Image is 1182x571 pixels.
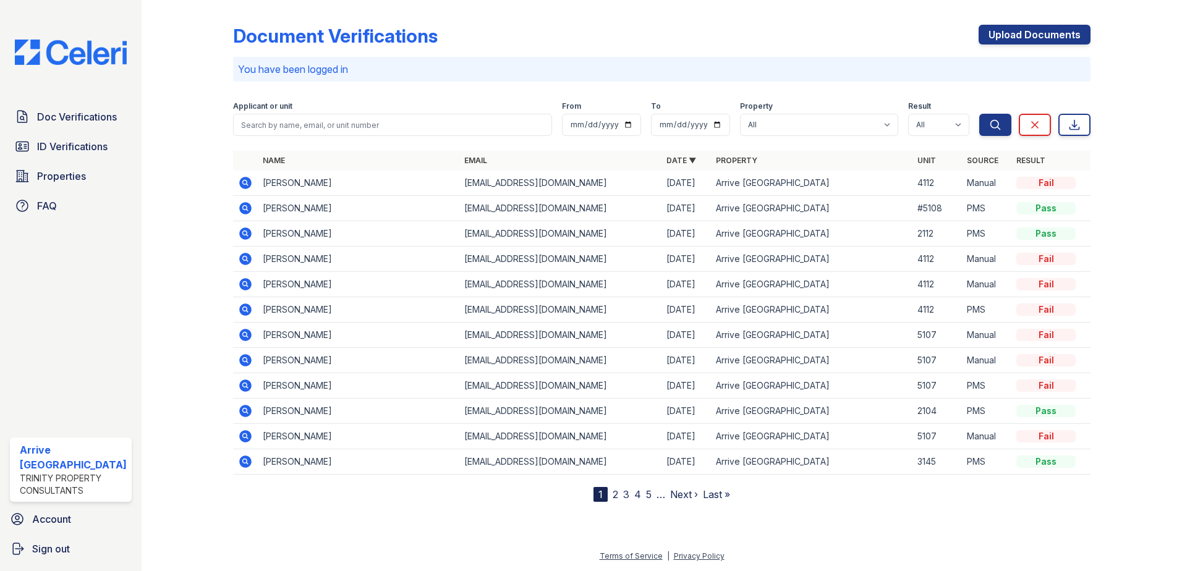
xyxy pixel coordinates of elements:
[5,40,137,65] img: CE_Logo_Blue-a8612792a0a2168367f1c8372b55b34899dd931a85d93a1a3d3e32e68fde9ad4.png
[912,424,962,449] td: 5107
[711,449,913,475] td: Arrive [GEOGRAPHIC_DATA]
[962,373,1011,399] td: PMS
[661,221,711,247] td: [DATE]
[37,198,57,213] span: FAQ
[1016,278,1076,290] div: Fail
[623,488,629,501] a: 3
[37,109,117,124] span: Doc Verifications
[674,551,725,560] a: Privacy Policy
[258,424,460,449] td: [PERSON_NAME]
[711,272,913,297] td: Arrive [GEOGRAPHIC_DATA]
[711,196,913,221] td: Arrive [GEOGRAPHIC_DATA]
[459,171,661,196] td: [EMAIL_ADDRESS][DOMAIN_NAME]
[37,139,108,154] span: ID Verifications
[562,101,581,111] label: From
[711,323,913,348] td: Arrive [GEOGRAPHIC_DATA]
[967,156,998,165] a: Source
[962,247,1011,272] td: Manual
[459,196,661,221] td: [EMAIL_ADDRESS][DOMAIN_NAME]
[912,171,962,196] td: 4112
[634,488,641,501] a: 4
[711,399,913,424] td: Arrive [GEOGRAPHIC_DATA]
[1016,329,1076,341] div: Fail
[962,221,1011,247] td: PMS
[10,164,132,188] a: Properties
[711,373,913,399] td: Arrive [GEOGRAPHIC_DATA]
[962,449,1011,475] td: PMS
[962,196,1011,221] td: PMS
[464,156,487,165] a: Email
[912,297,962,323] td: 4112
[661,196,711,221] td: [DATE]
[1016,202,1076,214] div: Pass
[661,171,711,196] td: [DATE]
[10,104,132,129] a: Doc Verifications
[1016,177,1076,189] div: Fail
[1016,156,1045,165] a: Result
[1016,405,1076,417] div: Pass
[912,272,962,297] td: 4112
[1016,455,1076,468] div: Pass
[912,221,962,247] td: 2112
[912,323,962,348] td: 5107
[258,221,460,247] td: [PERSON_NAME]
[10,193,132,218] a: FAQ
[962,323,1011,348] td: Manual
[32,512,71,527] span: Account
[1016,303,1076,316] div: Fail
[912,449,962,475] td: 3145
[258,196,460,221] td: [PERSON_NAME]
[459,373,661,399] td: [EMAIL_ADDRESS][DOMAIN_NAME]
[711,247,913,272] td: Arrive [GEOGRAPHIC_DATA]
[666,156,696,165] a: Date ▼
[613,488,618,501] a: 2
[459,348,661,373] td: [EMAIL_ADDRESS][DOMAIN_NAME]
[5,507,137,531] a: Account
[593,487,608,502] div: 1
[661,449,711,475] td: [DATE]
[459,424,661,449] td: [EMAIL_ADDRESS][DOMAIN_NAME]
[962,297,1011,323] td: PMS
[258,373,460,399] td: [PERSON_NAME]
[912,373,962,399] td: 5107
[459,449,661,475] td: [EMAIL_ADDRESS][DOMAIN_NAME]
[600,551,663,560] a: Terms of Service
[740,101,773,111] label: Property
[459,247,661,272] td: [EMAIL_ADDRESS][DOMAIN_NAME]
[263,156,285,165] a: Name
[912,348,962,373] td: 5107
[716,156,757,165] a: Property
[661,272,711,297] td: [DATE]
[1016,430,1076,442] div: Fail
[711,171,913,196] td: Arrive [GEOGRAPHIC_DATA]
[258,323,460,348] td: [PERSON_NAME]
[962,399,1011,424] td: PMS
[670,488,698,501] a: Next ›
[661,348,711,373] td: [DATE]
[459,221,661,247] td: [EMAIL_ADDRESS][DOMAIN_NAME]
[661,247,711,272] td: [DATE]
[37,169,86,184] span: Properties
[1016,354,1076,366] div: Fail
[657,487,665,502] span: …
[1016,379,1076,392] div: Fail
[5,536,137,561] a: Sign out
[912,196,962,221] td: #5108
[912,247,962,272] td: 4112
[233,101,292,111] label: Applicant or unit
[459,323,661,348] td: [EMAIL_ADDRESS][DOMAIN_NAME]
[1016,227,1076,240] div: Pass
[667,551,670,560] div: |
[711,221,913,247] td: Arrive [GEOGRAPHIC_DATA]
[912,399,962,424] td: 2104
[917,156,936,165] a: Unit
[711,297,913,323] td: Arrive [GEOGRAPHIC_DATA]
[10,134,132,159] a: ID Verifications
[459,399,661,424] td: [EMAIL_ADDRESS][DOMAIN_NAME]
[459,272,661,297] td: [EMAIL_ADDRESS][DOMAIN_NAME]
[979,25,1091,44] a: Upload Documents
[962,272,1011,297] td: Manual
[711,424,913,449] td: Arrive [GEOGRAPHIC_DATA]
[258,272,460,297] td: [PERSON_NAME]
[703,488,730,501] a: Last »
